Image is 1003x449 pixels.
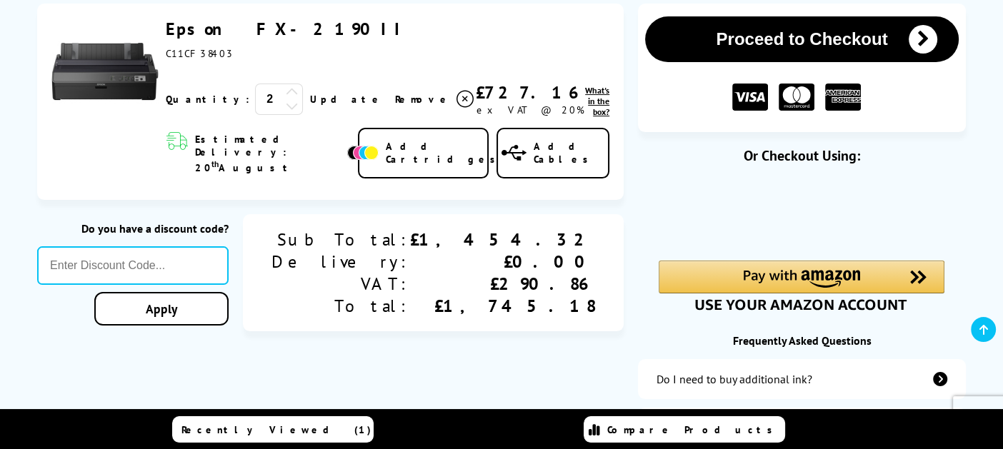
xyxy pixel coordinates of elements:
[779,84,814,111] img: MASTER CARD
[410,251,595,273] div: £0.00
[410,273,595,295] div: £290.86
[271,273,410,295] div: VAT:
[585,85,609,117] a: lnk_inthebox
[732,84,768,111] img: VISA
[584,416,785,443] a: Compare Products
[638,333,966,348] div: Frequently Asked Questions
[211,158,219,169] sup: th
[657,372,812,386] div: Do I need to buy additional ink?
[94,292,229,326] a: Apply
[310,93,384,106] a: Update
[172,416,374,443] a: Recently Viewed (1)
[271,251,410,273] div: Delivery:
[476,81,585,104] div: £727.16
[181,423,371,436] span: Recently Viewed (1)
[166,93,249,106] span: Quantity:
[645,16,959,62] button: Proceed to Checkout
[659,261,944,311] div: Amazon Pay - Use your Amazon account
[585,85,609,117] span: What's in the box?
[347,146,379,160] img: Add Cartridges
[638,359,966,399] a: additional-ink
[638,408,966,448] a: items-arrive
[476,104,584,116] span: ex VAT @ 20%
[51,18,159,125] img: Epson FX-2190II
[386,140,503,166] span: Add Cartridges
[166,47,234,60] span: C11CF38403
[195,133,344,174] span: Estimated Delivery: 20 August
[166,18,408,40] a: Epson FX-2190II
[825,84,861,111] img: American Express
[659,188,944,236] iframe: PayPal
[37,246,229,285] input: Enter Discount Code...
[395,93,451,106] span: Remove
[410,228,595,251] div: £1,454.32
[271,228,410,251] div: Sub Total:
[607,423,780,436] span: Compare Products
[534,140,608,166] span: Add Cables
[271,295,410,317] div: Total:
[410,295,595,317] div: £1,745.18
[638,146,966,165] div: Or Checkout Using:
[395,89,476,110] a: Delete item from your basket
[37,221,229,236] div: Do you have a discount code?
